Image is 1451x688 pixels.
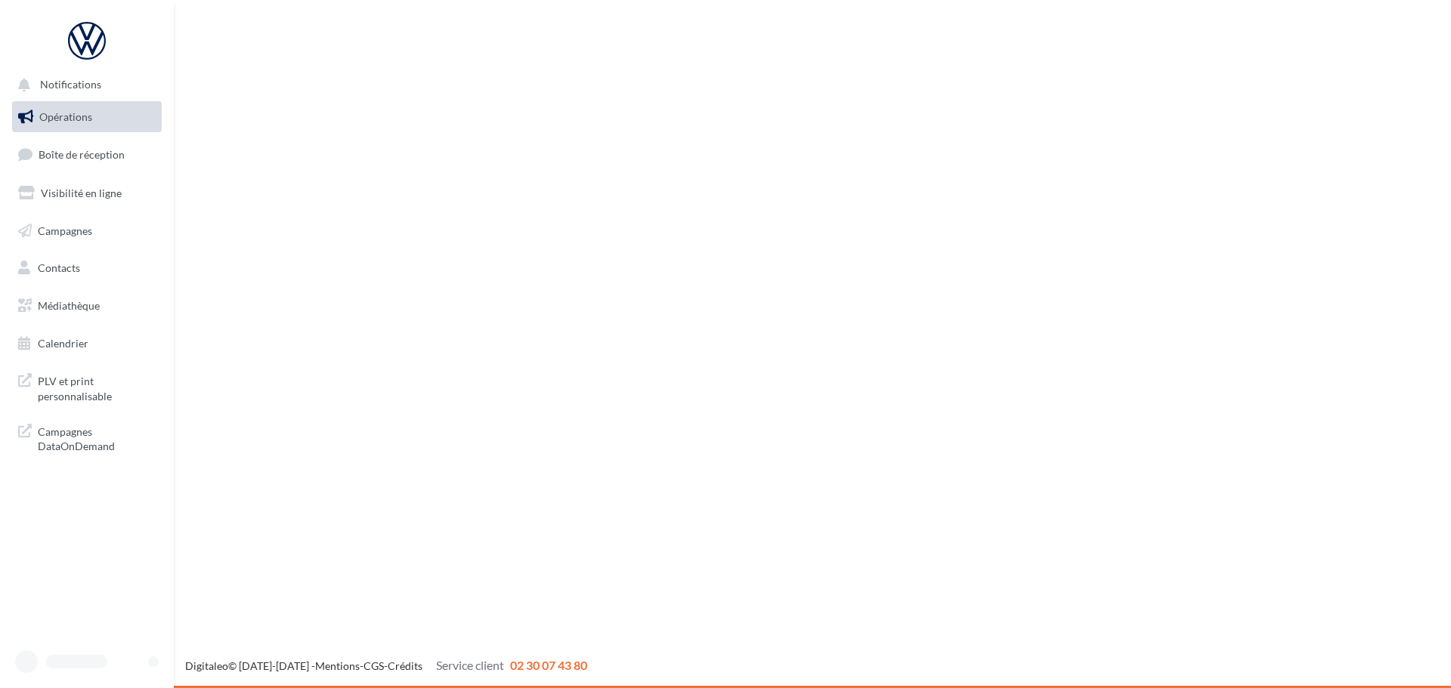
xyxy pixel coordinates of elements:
[38,224,92,236] span: Campagnes
[39,148,125,161] span: Boîte de réception
[9,177,165,209] a: Visibilité en ligne
[9,365,165,409] a: PLV et print personnalisable
[9,328,165,359] a: Calendrier
[9,138,165,171] a: Boîte de réception
[364,659,384,672] a: CGS
[9,415,165,460] a: Campagnes DataOnDemand
[9,252,165,284] a: Contacts
[9,290,165,322] a: Médiathèque
[436,658,504,672] span: Service client
[185,659,228,672] a: Digitaleo
[510,658,587,672] span: 02 30 07 43 80
[315,659,360,672] a: Mentions
[9,101,165,133] a: Opérations
[38,421,156,454] span: Campagnes DataOnDemand
[9,215,165,247] a: Campagnes
[38,261,80,274] span: Contacts
[38,371,156,403] span: PLV et print personnalisable
[388,659,422,672] a: Crédits
[38,299,100,312] span: Médiathèque
[39,110,92,123] span: Opérations
[38,337,88,350] span: Calendrier
[40,79,101,91] span: Notifications
[41,187,122,199] span: Visibilité en ligne
[185,659,587,672] span: © [DATE]-[DATE] - - -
